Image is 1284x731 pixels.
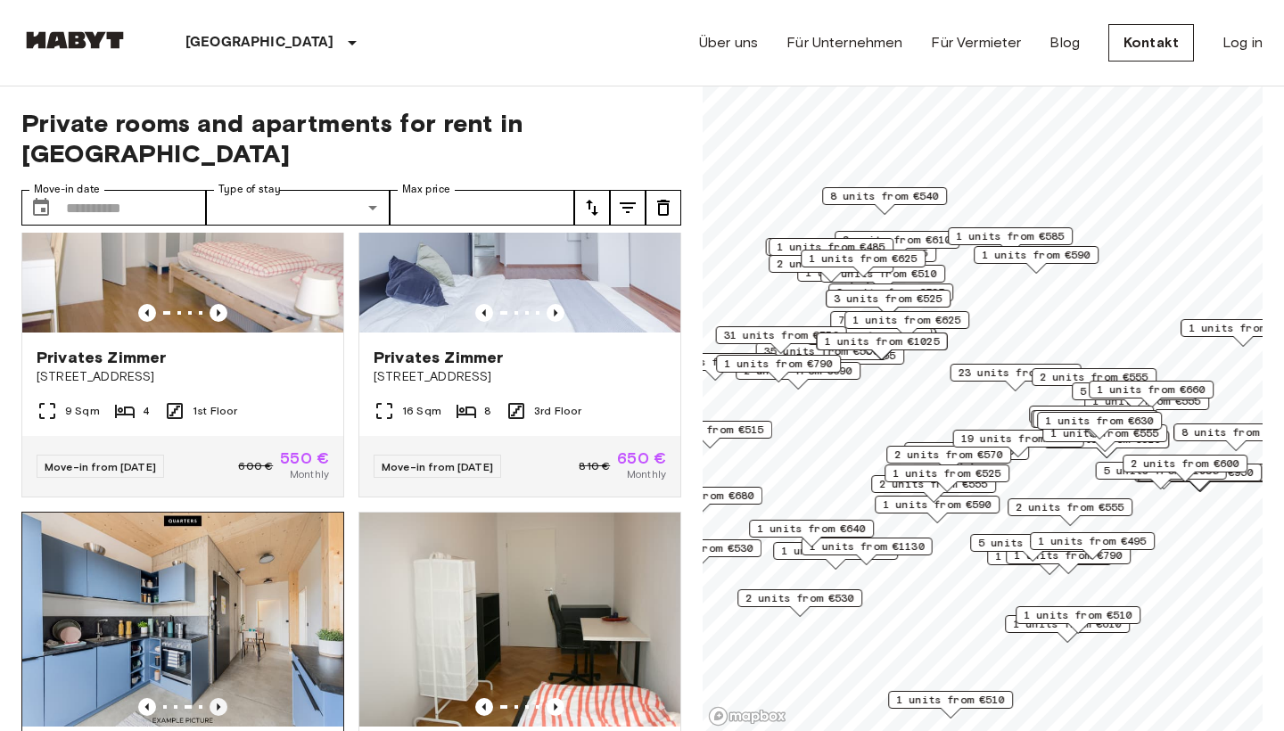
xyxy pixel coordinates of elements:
img: Marketing picture of unit DE-01-029-02M [359,513,680,727]
div: Map marker [1123,455,1247,482]
span: 650 € [617,450,666,466]
span: 1 units from €660 [1097,382,1206,398]
span: 1 units from €630 [1045,413,1154,429]
button: tune [646,190,681,226]
div: Map marker [974,246,1099,274]
button: Previous image [138,304,156,322]
span: 1 units from €590 [883,497,992,513]
img: Marketing picture of unit DE-01-07-007-01Q [22,513,343,727]
span: 2 units from €530 [745,590,854,606]
span: Move-in from [DATE] [382,460,493,473]
span: 1 units from €640 [1041,411,1149,427]
span: 1st Floor [193,403,237,419]
div: Map marker [1016,606,1140,634]
div: Map marker [904,442,1029,470]
span: 3 units from €605 [912,443,1021,459]
div: Map marker [749,520,874,547]
a: Für Unternehmen [786,32,902,53]
button: Previous image [547,698,564,716]
a: Für Vermieter [931,32,1021,53]
div: Map marker [826,290,951,317]
span: 31 units from €570 [724,327,839,343]
span: 1 units from €1130 [810,538,925,554]
div: Map marker [1032,368,1156,396]
button: Choose date [23,190,59,226]
div: Map marker [1008,498,1132,526]
span: 5 units from €590 [978,535,1087,551]
div: Map marker [1033,410,1157,438]
div: Map marker [769,238,893,266]
button: Previous image [475,304,493,322]
span: 9 Sqm [65,403,100,419]
span: 1 units from €590 [982,247,1091,263]
a: Marketing picture of unit DE-01-047-01HPrevious imagePrevious imagePrivates Zimmer[STREET_ADDRESS... [358,118,681,497]
button: Previous image [138,698,156,716]
span: 2 units from €555 [1040,369,1148,385]
div: Map marker [817,333,948,360]
span: 2 units from €610 [843,232,951,248]
span: 3 units from €525 [836,284,945,300]
span: 5 units from €950 [1145,464,1254,480]
span: 810 € [579,458,610,474]
a: Blog [1049,32,1080,53]
span: 1 units from €485 [777,239,885,255]
button: tune [574,190,610,226]
span: 2 units from €690 [744,363,852,379]
span: Monthly [627,466,666,482]
div: Map marker [773,542,898,570]
div: Map marker [844,311,969,339]
div: Map marker [1030,532,1155,560]
span: 1 units from €495 [1038,533,1147,549]
label: Type of stay [218,182,281,197]
span: 1 units from €660 [661,354,770,370]
span: 7 units from €585 [838,312,947,328]
a: Über uns [699,32,758,53]
div: Map marker [647,421,772,448]
div: Map marker [951,364,1082,391]
button: tune [610,190,646,226]
span: 2 units from €510 [828,266,937,282]
span: 2 units from €555 [879,476,988,492]
span: 5 units from €1085 [1104,463,1219,479]
a: Mapbox logo [708,706,786,727]
span: 2 units from €570 [894,447,1003,463]
span: 3 units from €525 [834,291,942,307]
div: Map marker [716,355,841,382]
button: Previous image [210,304,227,322]
button: Previous image [210,698,227,716]
div: Map marker [1037,412,1162,439]
span: 1 units from €790 [724,356,833,372]
div: Map marker [1072,382,1197,410]
span: 1 units from €640 [757,521,866,537]
span: 1 units from €625 [809,251,918,267]
div: Map marker [835,231,959,259]
button: Previous image [475,698,493,716]
button: Previous image [547,304,564,322]
div: Map marker [828,283,953,311]
div: Map marker [716,326,847,354]
span: Privates Zimmer [374,347,503,368]
div: Map marker [948,227,1073,255]
span: 1 units from €645 [1037,407,1146,423]
span: [STREET_ADDRESS] [374,368,666,386]
div: Map marker [830,311,955,339]
span: 16 Sqm [402,403,441,419]
span: 3rd Floor [534,403,581,419]
span: 2 units from €555 [1016,499,1124,515]
span: 19 units from €575 [961,431,1076,447]
img: Habyt [21,31,128,49]
span: 8 [484,403,491,419]
span: 4 [143,403,150,419]
label: Move-in date [34,182,100,197]
div: Map marker [1096,462,1227,489]
div: Map marker [953,430,1084,457]
span: 1 units from €625 [852,312,961,328]
div: Map marker [888,691,1013,719]
span: 1 units from €1025 [825,333,940,349]
div: Map marker [801,250,926,277]
span: 1 units from €610 [1013,616,1122,632]
span: 1 units from €515 [655,422,764,438]
span: Move-in from [DATE] [45,460,156,473]
span: 5 units from €660 [1080,383,1189,399]
div: Map marker [1031,410,1156,438]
